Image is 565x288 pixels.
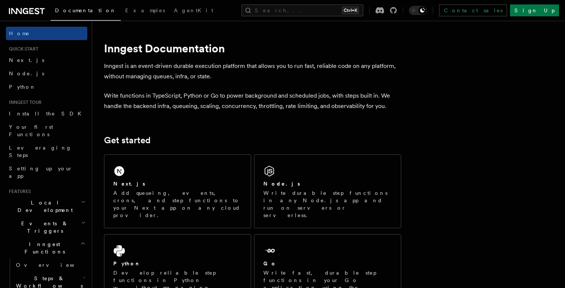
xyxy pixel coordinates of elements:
span: Next.js [9,57,44,63]
a: Python [6,80,87,94]
a: Next.js [6,53,87,67]
h2: Next.js [113,180,145,187]
span: Documentation [55,7,116,13]
a: Next.jsAdd queueing, events, crons, and step functions to your Next app on any cloud provider. [104,154,251,228]
a: Examples [121,2,169,20]
span: Install the SDK [9,111,86,117]
span: Local Development [6,199,81,214]
a: Node.js [6,67,87,80]
h1: Inngest Documentation [104,42,401,55]
span: Quick start [6,46,38,52]
span: Examples [125,7,165,13]
button: Search...Ctrl+K [241,4,363,16]
span: Python [9,84,36,90]
a: Documentation [51,2,121,21]
span: Home [9,30,30,37]
a: Home [6,27,87,40]
h2: Go [263,260,277,267]
span: Overview [16,262,92,268]
button: Toggle dark mode [409,6,427,15]
span: Features [6,189,31,194]
span: Inngest Functions [6,240,80,255]
button: Events & Triggers [6,217,87,238]
button: Local Development [6,196,87,217]
p: Add queueing, events, crons, and step functions to your Next app on any cloud provider. [113,189,242,219]
a: Leveraging Steps [6,141,87,162]
kbd: Ctrl+K [342,7,359,14]
span: Leveraging Steps [9,145,72,158]
a: Sign Up [510,4,559,16]
a: Install the SDK [6,107,87,120]
span: AgentKit [174,7,213,13]
a: Setting up your app [6,162,87,183]
h2: Node.js [263,180,300,187]
a: Overview [13,258,87,272]
span: Inngest tour [6,99,42,105]
span: Your first Functions [9,124,53,137]
p: Inngest is an event-driven durable execution platform that allows you to run fast, reliable code ... [104,61,401,82]
p: Write durable step functions in any Node.js app and run on servers or serverless. [263,189,392,219]
a: Get started [104,135,150,145]
a: Contact sales [439,4,507,16]
a: Node.jsWrite durable step functions in any Node.js app and run on servers or serverless. [254,154,401,228]
span: Node.js [9,71,44,76]
a: AgentKit [169,2,218,20]
button: Inngest Functions [6,238,87,258]
span: Setting up your app [9,166,73,179]
p: Write functions in TypeScript, Python or Go to power background and scheduled jobs, with steps bu... [104,91,401,111]
span: Events & Triggers [6,220,81,235]
a: Your first Functions [6,120,87,141]
h2: Python [113,260,141,267]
